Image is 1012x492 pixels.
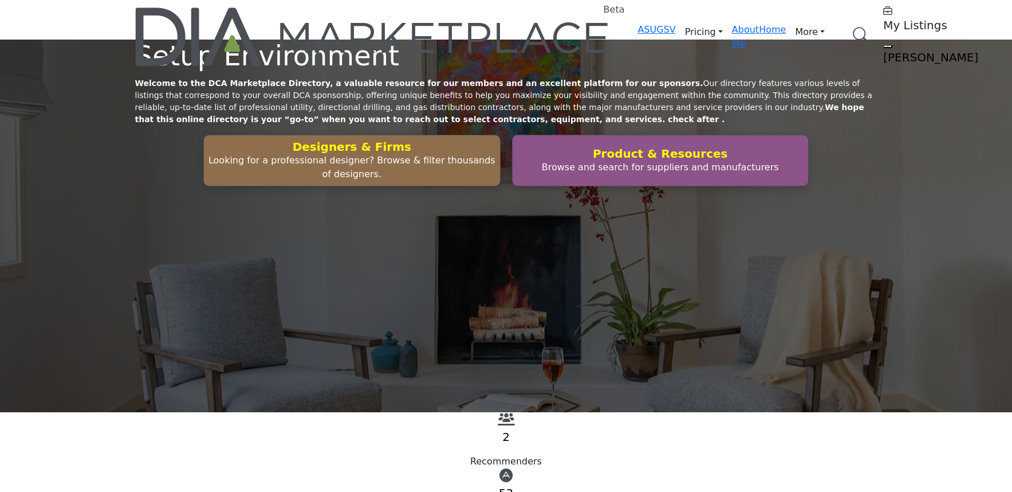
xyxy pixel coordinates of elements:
p: Looking for a professional designer? Browse & filter thousands of designers. [207,154,496,181]
strong: We hope that this online directory is your “go-to” when you want to reach out to select contracto... [135,103,864,124]
p: Our directory features various levels of listings that correspond to your overall DCA sponsorship... [135,77,877,126]
h2: Designers & Firms [207,140,496,154]
img: Site Logo [135,7,611,66]
a: 2 [502,430,510,444]
a: Home [759,24,786,35]
a: View Recommenders [498,416,515,427]
a: Beta [135,7,611,66]
strong: Welcome to the DCA Marketplace Directory, a valuable resource for our members and an excellent pl... [135,79,703,88]
a: ASUGSV [638,24,676,35]
a: More [786,23,834,41]
a: Pricing [676,23,732,41]
a: About Me [732,24,759,49]
p: Browse and search for suppliers and manufacturers [516,161,805,174]
h6: Beta [604,4,625,15]
button: Product & Resources Browse and search for suppliers and manufacturers [512,135,809,186]
div: Recommenders [135,455,877,468]
a: Search [841,20,876,50]
button: Show hide supplier dropdown [883,45,892,48]
button: Designers & Firms Looking for a professional designer? Browse & filter thousands of designers. [203,135,500,186]
h2: Product & Resources [516,147,805,161]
